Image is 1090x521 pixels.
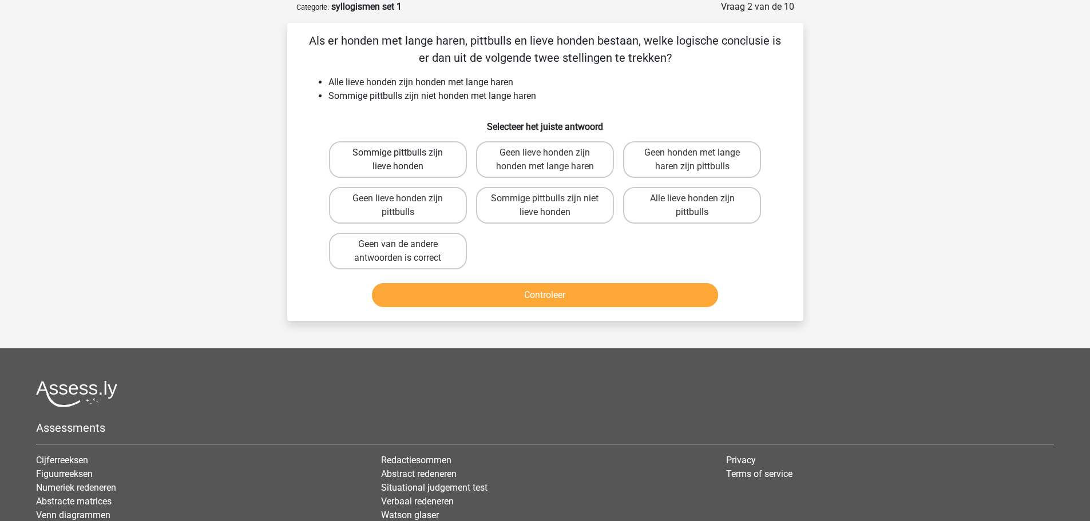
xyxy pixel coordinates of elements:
strong: syllogismen set 1 [331,1,402,12]
a: Abstracte matrices [36,496,112,507]
a: Verbaal redeneren [381,496,454,507]
h5: Assessments [36,421,1054,435]
a: Venn diagrammen [36,510,110,520]
label: Alle lieve honden zijn pittbulls [623,187,761,224]
a: Situational judgement test [381,482,487,493]
label: Geen lieve honden zijn honden met lange haren [476,141,614,178]
label: Geen van de andere antwoorden is correct [329,233,467,269]
label: Geen honden met lange haren zijn pittbulls [623,141,761,178]
a: Redactiesommen [381,455,451,466]
small: Categorie: [296,3,329,11]
li: Sommige pittbulls zijn niet honden met lange haren [328,89,785,103]
label: Sommige pittbulls zijn niet lieve honden [476,187,614,224]
a: Cijferreeksen [36,455,88,466]
label: Sommige pittbulls zijn lieve honden [329,141,467,178]
label: Geen lieve honden zijn pittbulls [329,187,467,224]
a: Abstract redeneren [381,468,457,479]
a: Privacy [726,455,756,466]
h6: Selecteer het juiste antwoord [306,112,785,132]
a: Numeriek redeneren [36,482,116,493]
img: Assessly logo [36,380,117,407]
li: Alle lieve honden zijn honden met lange haren [328,75,785,89]
a: Watson glaser [381,510,439,520]
button: Controleer [372,283,718,307]
p: Als er honden met lange haren, pittbulls en lieve honden bestaan, welke logische conclusie is er ... [306,32,785,66]
a: Terms of service [726,468,792,479]
a: Figuurreeksen [36,468,93,479]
